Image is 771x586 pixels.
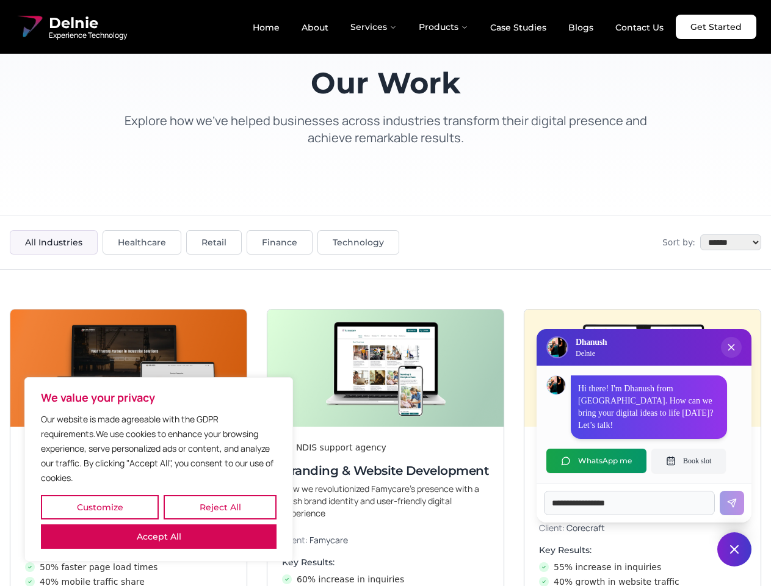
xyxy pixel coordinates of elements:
[164,495,277,519] button: Reject All
[606,17,673,38] a: Contact Us
[317,230,399,255] button: Technology
[41,412,277,485] p: Our website is made agreeable with the GDPR requirements.We use cookies to enhance your browsing ...
[292,17,338,38] a: About
[480,17,556,38] a: Case Studies
[41,524,277,549] button: Accept All
[341,15,407,39] button: Services
[662,236,695,248] span: Sort by:
[576,336,607,349] h3: Dhanush
[524,309,761,427] img: Digital & Brand Revamp
[243,15,673,39] nav: Main
[49,31,127,40] span: Experience Technology
[539,561,746,573] li: 55% increase in inquiries
[186,230,242,255] button: Retail
[559,17,603,38] a: Blogs
[717,532,751,566] button: Close chat
[651,449,726,473] button: Book slot
[10,230,98,255] button: All Industries
[15,12,127,42] a: Delnie Logo Full
[25,561,232,573] li: 50% faster page load times
[243,17,289,38] a: Home
[576,349,607,358] p: Delnie
[547,376,565,394] img: Dhanush
[112,68,659,98] h1: Our Work
[112,112,659,146] p: Explore how we've helped businesses across industries transform their digital presence and achiev...
[41,390,277,405] p: We value your privacy
[548,338,567,357] img: Delnie Logo
[267,309,504,427] img: Branding & Website Development
[247,230,313,255] button: Finance
[282,534,489,546] p: Client:
[282,441,489,454] div: An NDIS support agency
[103,230,181,255] button: Healthcare
[41,495,159,519] button: Customize
[282,462,489,479] h3: Branding & Website Development
[578,383,720,432] p: Hi there! I'm Dhanush from [GEOGRAPHIC_DATA]. How can we bring your digital ideas to life [DATE]?...
[721,337,742,358] button: Close chat popup
[409,15,478,39] button: Products
[282,573,489,585] li: 60% increase in inquiries
[15,12,44,42] img: Delnie Logo
[309,534,348,546] span: Famycare
[546,449,646,473] button: WhatsApp me
[282,483,489,519] p: How we revolutionized Famycare’s presence with a fresh brand identity and user-friendly digital e...
[676,15,756,39] a: Get Started
[282,556,489,568] h4: Key Results:
[49,13,127,33] span: Delnie
[10,309,247,427] img: Next-Gen Website Development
